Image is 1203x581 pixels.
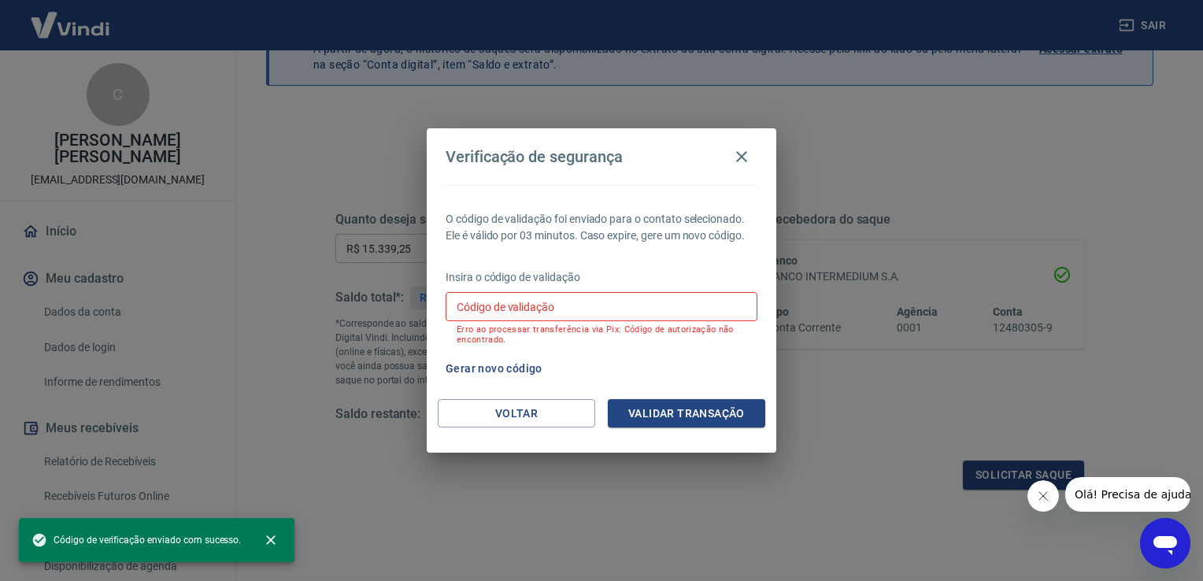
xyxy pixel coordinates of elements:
h4: Verificação de segurança [446,147,623,166]
span: Olá! Precisa de ajuda? [9,11,132,24]
button: close [254,523,288,557]
button: Gerar novo código [439,354,549,383]
iframe: Fechar mensagem [1027,480,1059,512]
iframe: Mensagem da empresa [1065,477,1190,512]
p: Erro ao processar transferência via Pix: Código de autorização não encontrado. [457,324,746,345]
span: Código de verificação enviado com sucesso. [31,532,241,548]
button: Validar transação [608,399,765,428]
iframe: Botão para abrir a janela de mensagens [1140,518,1190,568]
p: Insira o código de validação [446,269,757,286]
p: O código de validação foi enviado para o contato selecionado. Ele é válido por 03 minutos. Caso e... [446,211,757,244]
button: Voltar [438,399,595,428]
